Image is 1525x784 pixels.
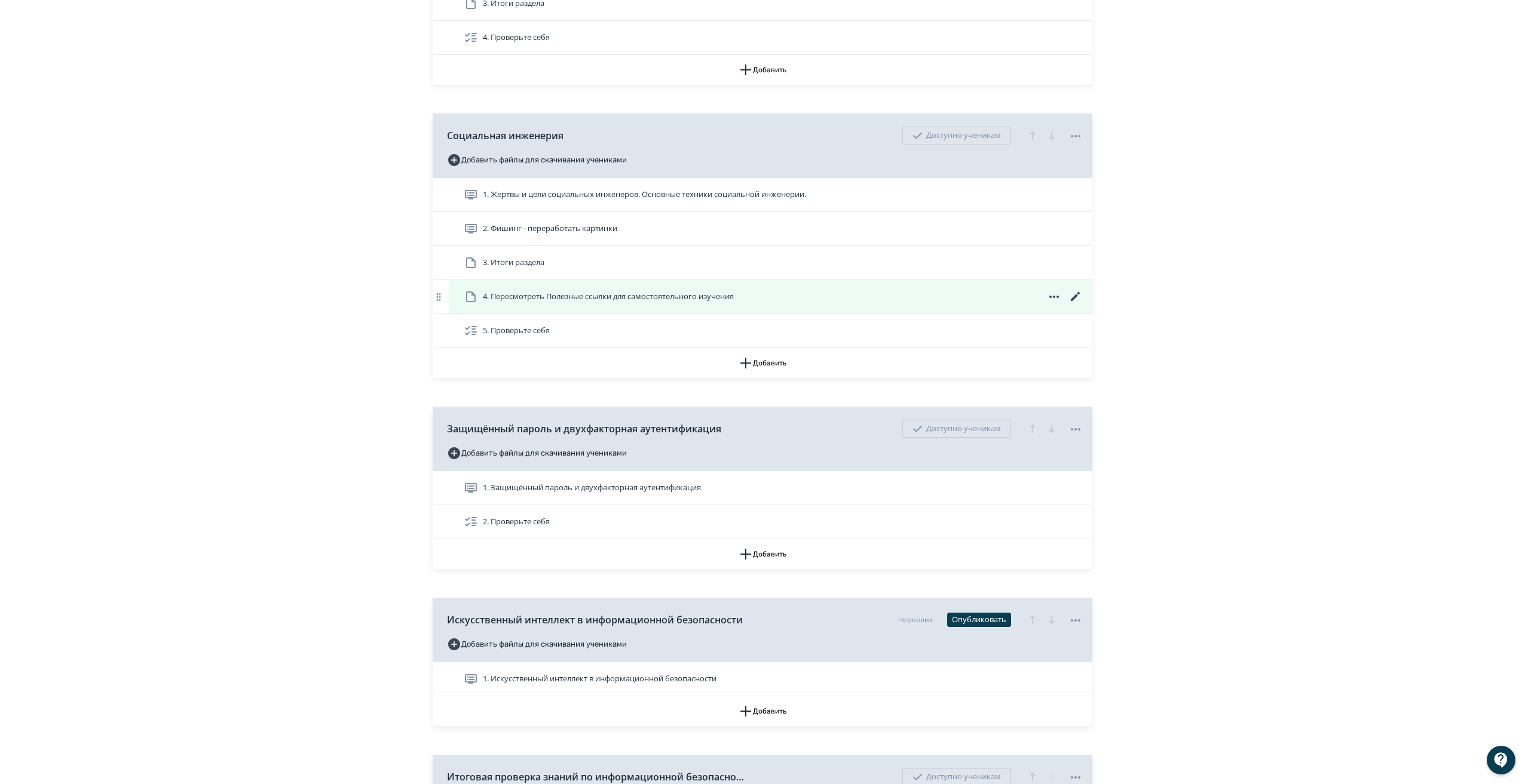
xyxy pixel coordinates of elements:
div: 1. Жертвы и цели социальных инженеров. Основные техники социальной инженерии. [433,178,1092,212]
button: Опубликовать [947,613,1011,627]
span: Социальная инженерия [447,128,564,143]
span: 1. Искусственный интеллект в информационной безопасности [483,673,716,685]
span: 5. Проверьте себя [483,325,550,337]
button: Добавить файлы для скачивания учениками [447,635,627,654]
button: Добавить [433,539,1092,569]
div: 4. Пересмотреть Полезные ссылки для самостоятельного изучения [433,280,1092,314]
span: Защищённый пароль и двухфакторная аутентификация [447,422,721,436]
div: 2. Фишинг - переработать картинки [433,212,1092,246]
div: 1. Искусственный интеллект в информационной безопасности [433,662,1092,696]
div: 2. Проверьте себя [433,505,1092,539]
span: 2. Проверьте себя [483,516,550,528]
div: 1. Защищённый пароль и двухфакторная аутентификация [433,471,1092,505]
div: Доступно ученикам [902,420,1011,438]
span: 3. Итоги раздела [483,257,544,269]
div: 3. Итоги раздела [433,246,1092,280]
span: Итоговая проверка знаний по информационной безопасности [447,770,746,784]
div: 5. Проверьте себя [433,314,1092,348]
div: Доступно ученикам [902,127,1011,144]
button: Добавить файлы для скачивания учениками [447,150,627,170]
span: 1. Жертвы и цели социальных инженеров. Основные техники социальной инженерии. [483,189,806,201]
span: 4. Проверьте себя [483,32,550,44]
button: Добавить [433,348,1092,378]
span: 4. Пересмотреть Полезные ссылки для самостоятельного изучения [483,291,734,303]
button: Добавить [433,55,1092,85]
div: 4. Проверьте себя [433,21,1092,55]
span: 1. Защищённый пароль и двухфакторная аутентификация [483,482,701,494]
span: Искусственный интеллект в информационной безопасности [447,613,743,627]
button: Добавить файлы для скачивания учениками [447,444,627,463]
div: Черновик [898,614,933,625]
span: 2. Фишинг - переработать картинки [483,223,617,235]
button: Добавить [433,696,1092,726]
